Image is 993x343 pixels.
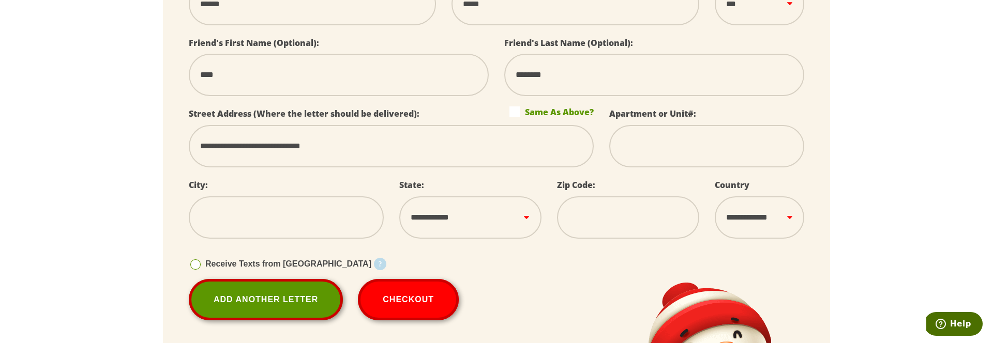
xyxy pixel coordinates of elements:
[715,179,749,191] label: Country
[189,179,208,191] label: City:
[926,312,983,338] iframe: Opens a widget where you can find more information
[504,37,633,49] label: Friend's Last Name (Optional):
[399,179,424,191] label: State:
[609,108,696,119] label: Apartment or Unit#:
[189,37,319,49] label: Friend's First Name (Optional):
[557,179,595,191] label: Zip Code:
[509,106,594,117] label: Same As Above?
[189,108,419,119] label: Street Address (Where the letter should be delivered):
[205,259,371,268] span: Receive Texts from [GEOGRAPHIC_DATA]
[189,279,343,320] a: Add Another Letter
[358,279,459,320] button: Checkout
